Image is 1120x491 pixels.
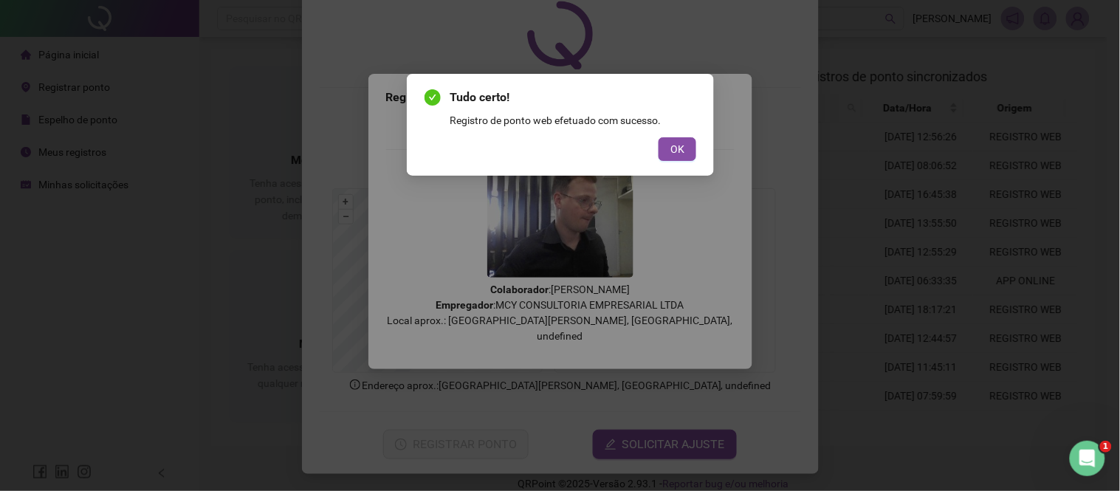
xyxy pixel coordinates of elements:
[670,141,684,157] span: OK
[1100,441,1112,453] span: 1
[450,89,696,106] span: Tudo certo!
[450,112,696,128] div: Registro de ponto web efetuado com sucesso.
[659,137,696,161] button: OK
[1070,441,1105,476] iframe: Intercom live chat
[425,89,441,106] span: check-circle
